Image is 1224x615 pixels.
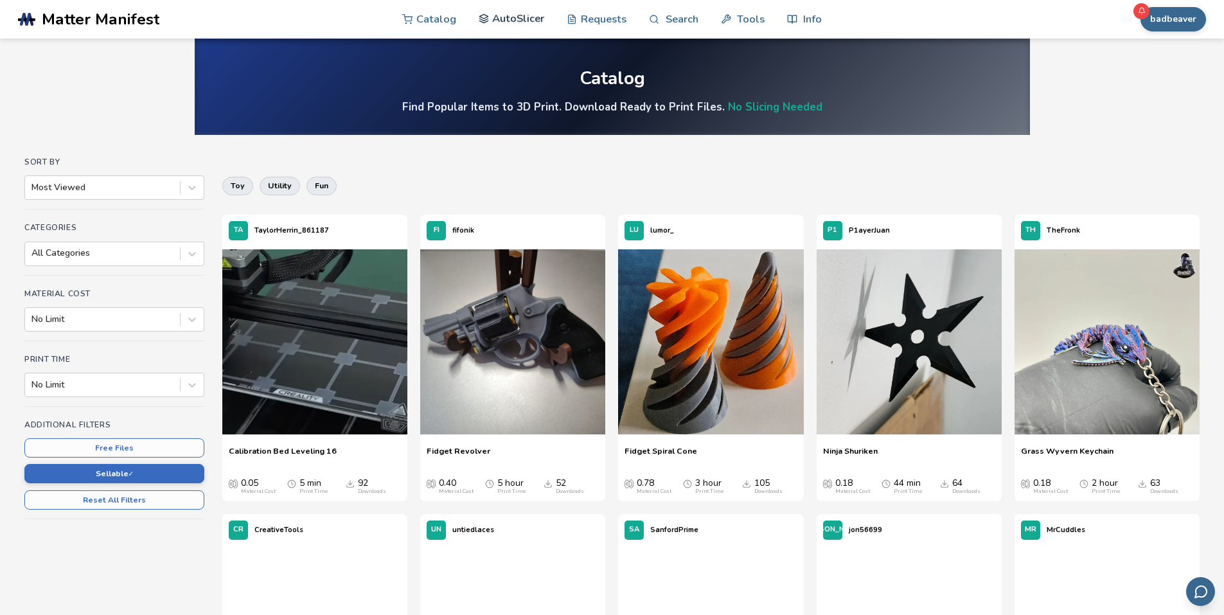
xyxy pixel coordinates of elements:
[229,478,238,488] span: Average Cost
[24,420,204,429] h4: Additional Filters
[452,523,494,537] p: untiedlaces
[31,183,34,193] input: Most Viewed
[254,523,303,537] p: CreativeTools
[1033,478,1068,495] div: 0.18
[728,100,822,114] a: No Slicing Needed
[1079,478,1088,488] span: Average Print Time
[894,488,922,495] div: Print Time
[637,478,671,495] div: 0.78
[849,523,882,537] p: jon56699
[625,446,697,465] a: Fidget Spiral Cone
[299,488,328,495] div: Print Time
[650,523,698,537] p: SanfordPrime
[1150,488,1178,495] div: Downloads
[1021,446,1113,465] a: Grass Wyvern Keychain
[683,478,692,488] span: Average Print Time
[629,526,639,534] span: SA
[241,478,276,495] div: 0.05
[1021,478,1030,488] span: Average Cost
[1186,577,1215,606] button: Send feedback via email
[828,226,837,235] span: P1
[803,526,863,534] span: [PERSON_NAME]
[497,488,526,495] div: Print Time
[439,478,474,495] div: 0.40
[1047,224,1080,237] p: TheFronk
[823,478,832,488] span: Average Cost
[1138,478,1147,488] span: Downloads
[485,478,494,488] span: Average Print Time
[1092,488,1120,495] div: Print Time
[544,478,553,488] span: Downloads
[431,526,441,534] span: UN
[754,488,783,495] div: Downloads
[1140,7,1206,31] button: badbeaver
[695,478,723,495] div: 3 hour
[630,226,639,235] span: LU
[580,69,645,89] div: Catalog
[24,355,204,364] h4: Print Time
[241,488,276,495] div: Material Cost
[849,224,890,237] p: P1ayerJuan
[306,177,337,195] button: fun
[31,248,34,258] input: All Categories
[439,488,474,495] div: Material Cost
[234,226,243,235] span: TA
[427,446,490,465] a: Fidget Revolver
[754,478,783,495] div: 105
[637,488,671,495] div: Material Cost
[556,478,584,495] div: 52
[894,478,922,495] div: 44 min
[434,226,439,235] span: FI
[427,478,436,488] span: Average Cost
[254,224,329,237] p: TaylorHerrin_861187
[1092,478,1120,495] div: 2 hour
[556,488,584,495] div: Downloads
[1150,478,1178,495] div: 63
[497,478,526,495] div: 5 hour
[952,488,980,495] div: Downloads
[1025,526,1036,534] span: MR
[952,478,980,495] div: 64
[24,223,204,232] h4: Categories
[358,488,386,495] div: Downloads
[31,314,34,325] input: No Limit
[24,289,204,298] h4: Material Cost
[742,478,751,488] span: Downloads
[1025,226,1036,235] span: TH
[882,478,891,488] span: Average Print Time
[42,10,159,28] span: Matter Manifest
[24,157,204,166] h4: Sort By
[1033,488,1068,495] div: Material Cost
[940,478,949,488] span: Downloads
[260,177,300,195] button: utility
[229,446,337,465] a: Calibration Bed Leveling 16
[402,100,822,114] h4: Find Popular Items to 3D Print. Download Ready to Print Files.
[299,478,328,495] div: 5 min
[24,464,204,483] button: Sellable✓
[452,224,474,237] p: fifonik
[823,446,878,465] a: Ninja Shuriken
[233,526,244,534] span: CR
[835,478,870,495] div: 0.18
[24,438,204,458] button: Free Files
[358,478,386,495] div: 92
[222,177,253,195] button: toy
[1047,523,1085,537] p: MrCuddles
[24,490,204,510] button: Reset All Filters
[625,478,634,488] span: Average Cost
[31,380,34,390] input: No Limit
[695,488,723,495] div: Print Time
[835,488,870,495] div: Material Cost
[346,478,355,488] span: Downloads
[650,224,674,237] p: lumor_
[287,478,296,488] span: Average Print Time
